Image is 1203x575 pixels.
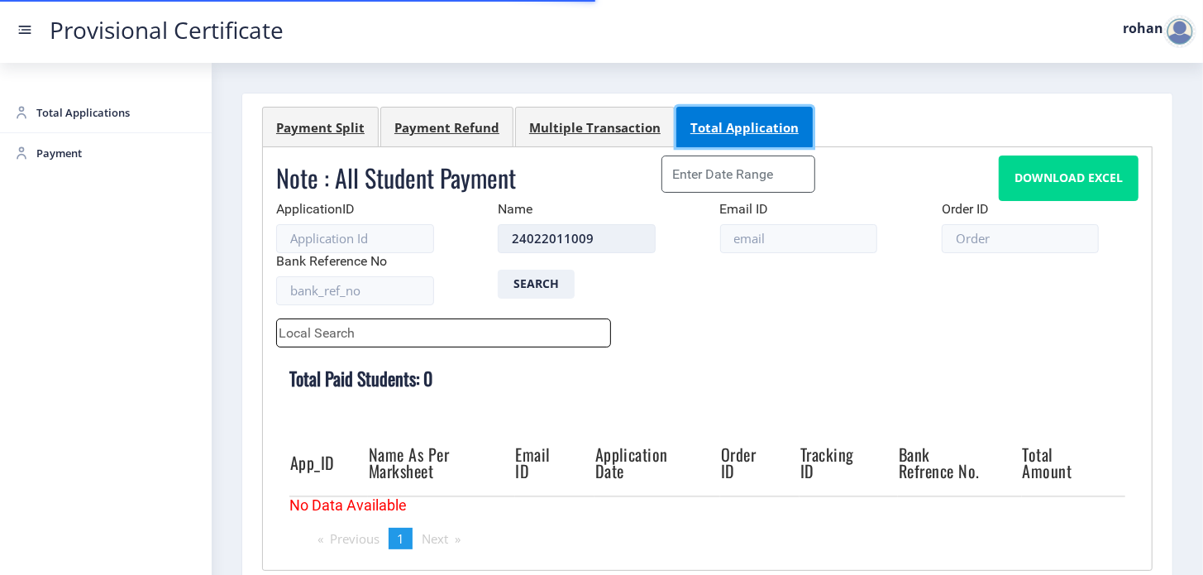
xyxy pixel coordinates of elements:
input: Order [942,224,1100,253]
span: Payment [36,143,198,163]
input: bank_ref_no [276,276,434,305]
input: Enter Date Range [661,156,815,193]
a: Provisional Certificate [33,22,300,39]
span: No Data Available [289,496,407,514]
h3: Note : All Student Payment [276,161,516,194]
div: Total Application [690,119,799,136]
span: 1 [397,530,404,547]
th: Tracking ID [800,429,898,496]
th: Name As Per Marksheet [368,429,515,496]
button: Search [498,270,575,299]
div: Payment Refund [394,119,499,136]
label: Order ID [942,201,989,218]
label: Bank Reference No [276,253,387,270]
label: rohan [1123,22,1163,35]
th: Email ID [515,429,594,496]
input: email [720,224,878,253]
label: ApplicationID [276,201,355,218]
label: Email ID [720,201,769,218]
b: Total Paid Students: 0 [289,365,432,391]
input: Application Id [276,224,434,253]
input: name [498,224,656,253]
th: Application Date [594,429,720,496]
button: Download Excel [999,156,1139,201]
div: Payment Split [276,119,365,136]
span: Next [422,530,448,547]
th: Bank Refrence No. [898,429,1022,496]
th: App_ID [289,429,368,496]
span: Total Applications [36,103,198,122]
div: Multiple Transaction [529,119,661,136]
span: Previous [330,530,380,547]
label: Name [498,201,532,218]
th: Order ID [720,429,800,496]
th: Total Amount [1022,429,1125,496]
input: Local Search [276,319,611,347]
ul: Pagination [276,528,1139,549]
